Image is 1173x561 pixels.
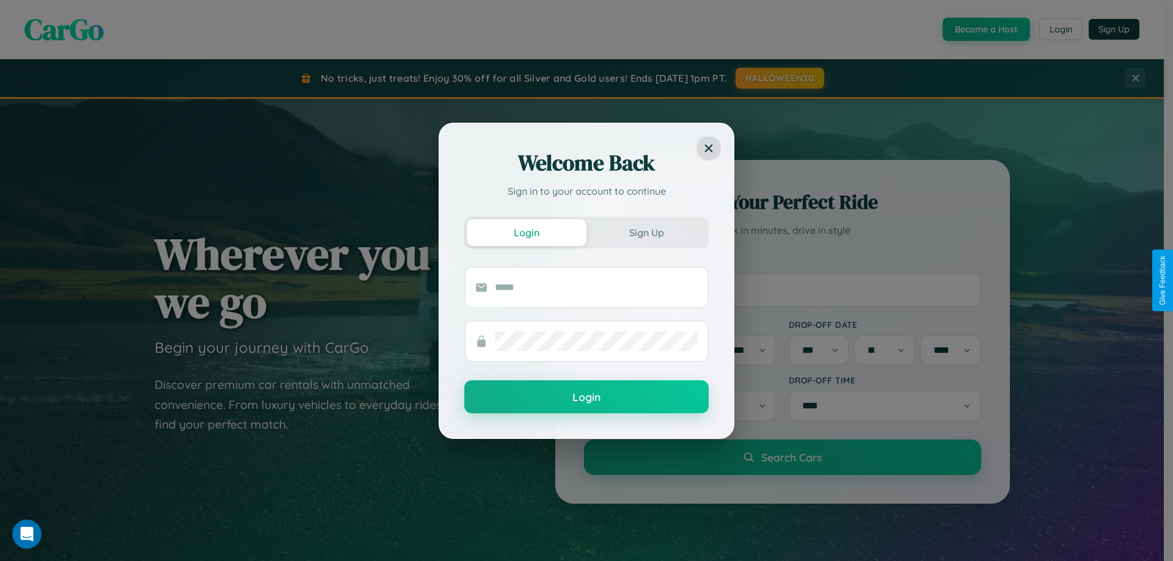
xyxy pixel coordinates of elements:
[464,148,709,178] h2: Welcome Back
[464,184,709,198] p: Sign in to your account to continue
[586,219,706,246] button: Sign Up
[12,519,42,549] iframe: Intercom live chat
[1158,256,1167,305] div: Give Feedback
[467,219,586,246] button: Login
[464,380,709,413] button: Login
